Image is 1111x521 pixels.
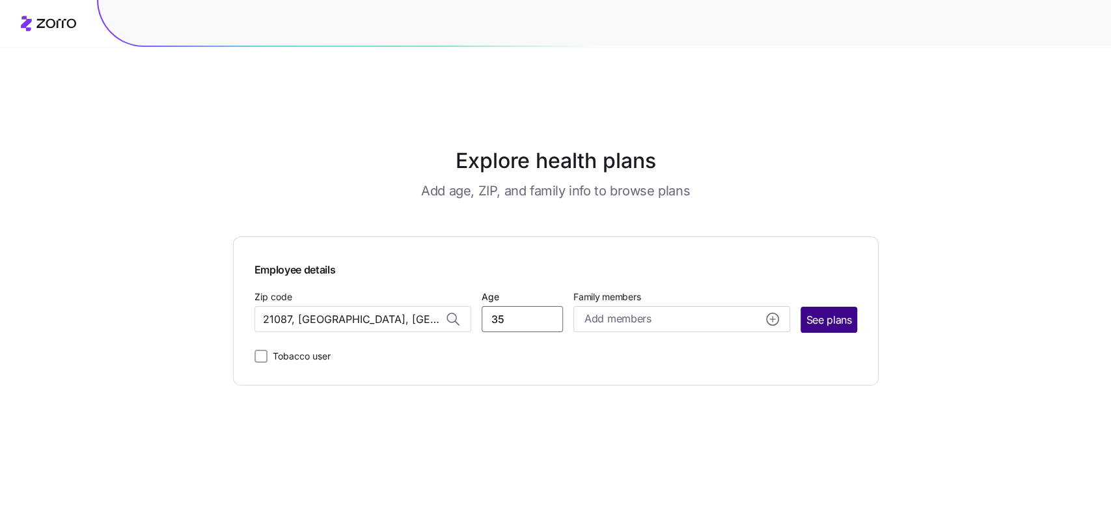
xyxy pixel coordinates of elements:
input: Zip code [254,306,471,332]
span: Add members [584,311,651,327]
svg: add icon [766,313,779,326]
span: Family members [573,290,790,303]
button: See plans [801,307,857,333]
span: Employee details [254,258,336,278]
label: Age [482,290,499,304]
h1: Explore health plans [265,145,846,176]
span: See plans [806,312,851,328]
label: Zip code [254,290,292,304]
h3: Add age, ZIP, and family info to browse plans [421,182,690,200]
label: Tobacco user [267,348,331,364]
button: Add membersadd icon [573,306,790,332]
input: Age [482,306,563,332]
